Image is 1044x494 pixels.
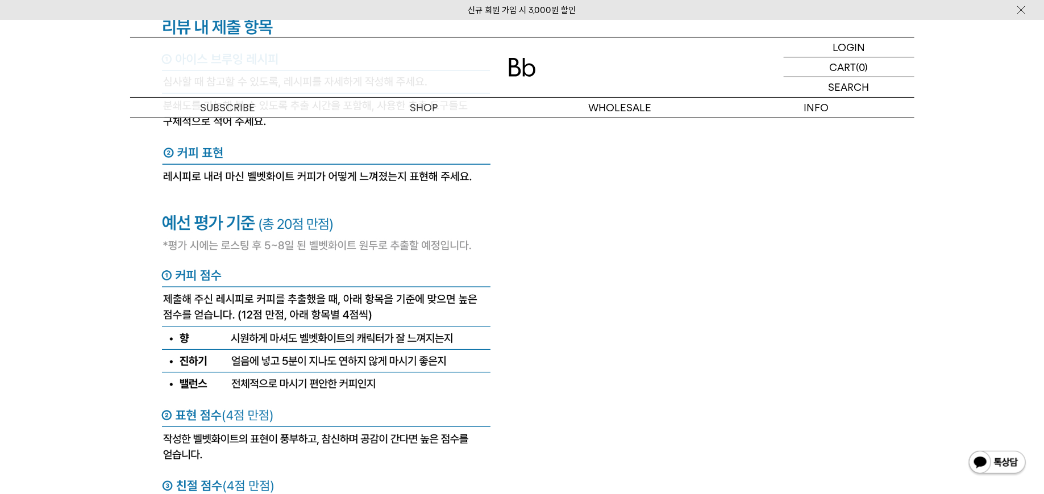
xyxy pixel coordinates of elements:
[829,77,870,97] p: SEARCH
[468,5,576,15] a: 신규 회원 가입 시 3,000원 할인
[522,98,718,118] p: WHOLESALE
[718,98,914,118] p: INFO
[856,57,868,77] p: (0)
[784,57,914,77] a: CART (0)
[326,98,522,118] a: SHOP
[968,450,1027,477] img: 카카오톡 채널 1:1 채팅 버튼
[833,37,865,57] p: LOGIN
[784,37,914,57] a: LOGIN
[509,58,536,77] img: 로고
[130,98,326,118] a: SUBSCRIBE
[830,57,856,77] p: CART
